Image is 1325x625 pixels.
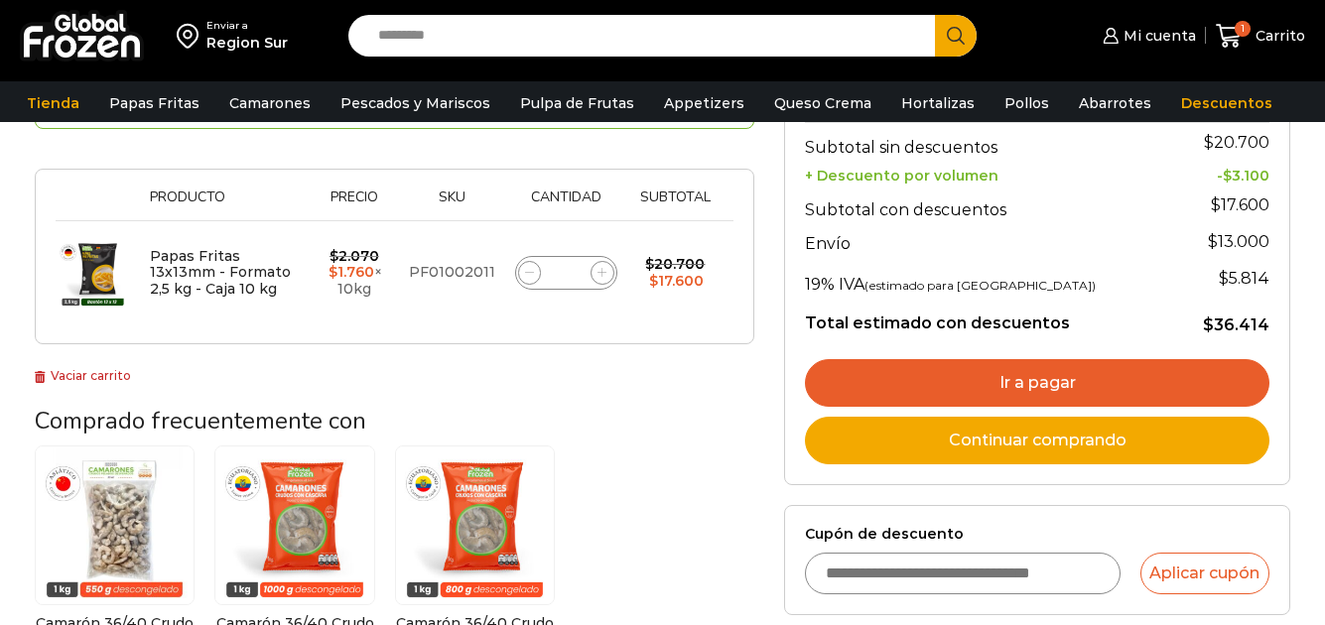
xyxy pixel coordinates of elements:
bdi: 2.070 [330,247,379,265]
a: Papas Fritas [99,84,209,122]
a: Hortalizas [891,84,985,122]
bdi: 20.700 [645,255,705,273]
span: Mi cuenta [1119,26,1196,46]
span: $ [1211,195,1221,214]
th: Cantidad [505,189,627,220]
bdi: 17.600 [649,272,704,290]
a: Pulpa de Frutas [510,84,644,122]
span: 1 [1235,21,1251,37]
span: $ [329,263,337,281]
th: Sku [399,189,505,220]
input: Product quantity [552,259,580,287]
a: Papas Fritas 13x13mm - Formato 2,5 kg - Caja 10 kg [150,247,291,299]
th: Subtotal con descuentos [805,185,1171,224]
a: Tienda [17,84,89,122]
th: Envío [805,224,1171,259]
th: + Descuento por volumen [805,162,1171,185]
a: Appetizers [654,84,754,122]
span: $ [330,247,338,265]
span: 5.814 [1219,269,1269,288]
span: $ [1219,269,1229,288]
a: Ir a pagar [805,359,1269,407]
a: Queso Crema [764,84,881,122]
span: $ [649,272,658,290]
th: Subtotal [626,189,724,220]
a: Continuar comprando [805,417,1269,464]
bdi: 3.100 [1223,167,1269,185]
td: × 10kg [310,221,399,324]
small: (estimado para [GEOGRAPHIC_DATA]) [864,278,1096,293]
th: Total estimado con descuentos [805,299,1171,336]
td: - [1172,162,1269,185]
bdi: 36.414 [1203,315,1269,334]
th: 19% IVA [805,259,1171,299]
span: Comprado frecuentemente con [35,405,366,437]
span: Carrito [1251,26,1305,46]
span: $ [1203,315,1214,334]
a: Descuentos [1171,84,1282,122]
button: Search button [935,15,977,57]
div: Region Sur [206,33,288,53]
button: Aplicar cupón [1140,553,1269,594]
span: $ [645,255,654,273]
th: Producto [140,189,310,220]
span: $ [1223,167,1232,185]
a: Pollos [994,84,1059,122]
bdi: 13.000 [1208,232,1269,251]
a: 1 Carrito [1216,13,1305,60]
th: Precio [310,189,399,220]
a: Pescados y Mariscos [331,84,500,122]
a: Mi cuenta [1098,16,1195,56]
span: $ [1204,133,1214,152]
a: Camarones [219,84,321,122]
bdi: 20.700 [1204,133,1269,152]
td: PF01002011 [399,221,505,324]
a: Vaciar carrito [35,368,131,383]
a: Abarrotes [1069,84,1161,122]
bdi: 1.760 [329,263,374,281]
span: $ [1208,232,1218,251]
img: address-field-icon.svg [177,19,206,53]
bdi: 17.600 [1211,195,1269,214]
th: Subtotal sin descuentos [805,122,1171,162]
label: Cupón de descuento [805,526,1269,543]
div: Enviar a [206,19,288,33]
